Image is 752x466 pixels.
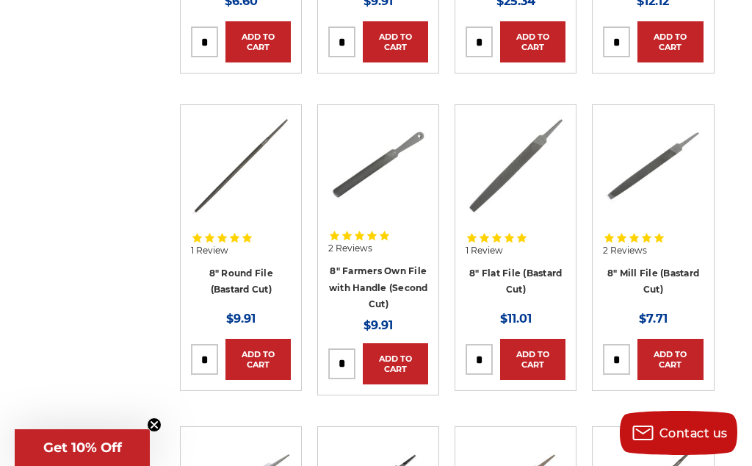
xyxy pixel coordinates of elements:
a: Add to Cart [225,21,291,62]
span: Get 10% Off [43,440,122,456]
a: Add to Cart [637,339,703,380]
img: 8" Flat Bastard File [466,116,565,215]
div: Get 10% OffClose teaser [15,429,150,466]
button: Close teaser [147,417,162,432]
a: 8" Farmers Own File with Handle (Second Cut) [329,265,428,309]
img: 8 Inch Round File Bastard Cut, Double Cut [191,116,291,215]
span: $7.71 [639,312,668,326]
span: $9.91 [226,312,256,326]
a: 8" Flat File (Bastard Cut) [469,268,562,295]
span: 2 Reviews [603,246,647,255]
img: 8" Mill File Bastard Cut [603,115,703,215]
span: 1 Review [466,246,503,255]
button: Contact us [620,411,737,455]
a: Add to Cart [500,339,565,380]
a: 8" Round File (Bastard Cut) [209,268,273,295]
span: $9.91 [364,318,393,332]
a: 8" Mill File (Bastard Cut) [607,268,699,295]
span: 2 Reviews [328,244,372,253]
a: Add to Cart [363,21,428,62]
a: Add to Cart [363,343,428,384]
a: Add to Cart [500,21,565,62]
img: 8 Inch Axe File with Handle [328,115,428,215]
span: $11.01 [500,312,532,326]
a: 8 Inch Round File Bastard Cut, Double Cut [191,115,291,215]
span: Contact us [659,426,728,440]
span: 1 Review [191,246,228,255]
a: 8" Flat Bastard File [466,115,565,215]
a: Add to Cart [637,21,703,62]
a: Add to Cart [225,339,291,380]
